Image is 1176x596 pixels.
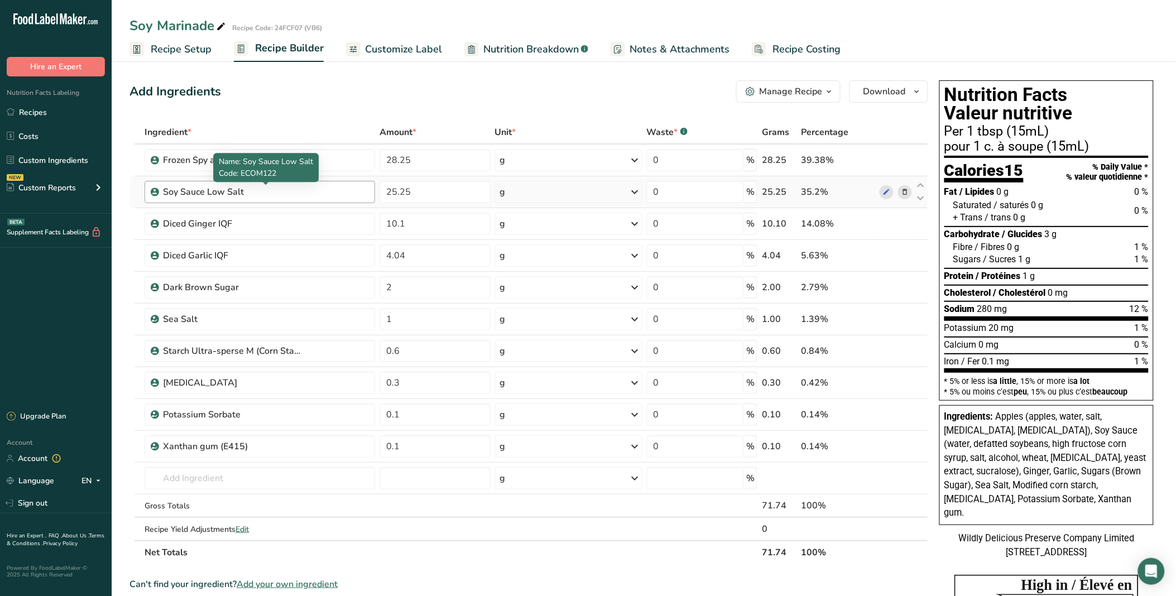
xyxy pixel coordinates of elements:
span: 1 % [1135,323,1149,333]
div: g [500,440,506,453]
div: Diced Ginger IQF [163,217,303,230]
span: 15 [1005,161,1024,180]
div: Open Intercom Messenger [1138,558,1165,585]
div: Upgrade Plan [7,411,66,422]
span: Name: Soy Sauce Low Salt [219,156,313,167]
span: Percentage [801,126,849,139]
div: [MEDICAL_DATA] [163,376,303,390]
div: Dark Brown Sugar [163,281,303,294]
div: 0.60 [762,344,797,358]
span: + Trans [953,212,983,223]
span: 1 g [1019,254,1031,265]
div: g [500,376,506,390]
div: 1.00 [762,313,797,326]
span: Sugars [953,254,981,265]
span: / Cholestérol [993,287,1046,298]
div: Can't find your ingredient? [129,578,928,591]
span: 0 g [1007,242,1020,252]
a: Privacy Policy [43,540,78,547]
span: Customize Label [365,42,442,57]
span: Grams [762,126,789,139]
span: Code: ECOM122 [219,168,276,179]
span: 0 g [1031,200,1044,210]
span: / Fibres [975,242,1005,252]
span: Recipe Setup [151,42,212,57]
span: 1 % [1135,254,1149,265]
button: Manage Recipe [736,80,841,103]
div: 5.63% [801,249,875,262]
span: 0.1 mg [982,356,1010,367]
div: 71.74 [762,499,797,512]
div: Calories [944,162,1024,183]
div: 0.10 [762,408,797,421]
input: Add Ingredient [145,467,375,489]
span: Potassium [944,323,987,333]
div: Recipe Code: 24FCF07 (VB6) [232,23,322,33]
div: g [500,185,506,199]
div: Add Ingredients [129,83,221,101]
span: 0 g [997,186,1009,197]
span: Iron [944,356,959,367]
span: 0 g [1014,212,1026,223]
div: Per 1 tbsp (15mL) [944,125,1149,138]
span: 1 % [1135,356,1149,367]
button: Download [849,80,928,103]
div: Potassium Sorbate [163,408,303,421]
span: Download [863,85,906,98]
div: Soy Sauce Low Salt [163,185,303,199]
span: beaucoup [1093,387,1128,396]
div: 28.25 [762,153,797,167]
div: Frozen Spy apples IQF, Sliced [163,153,303,167]
span: Recipe Costing [773,42,841,57]
span: Notes & Attachments [630,42,729,57]
div: g [500,313,506,326]
div: g [500,153,506,167]
span: / Fer [962,356,980,367]
span: Unit [495,126,516,139]
a: Notes & Attachments [611,37,729,62]
span: Fat [944,186,958,197]
div: 2.00 [762,281,797,294]
span: peu [1014,387,1028,396]
div: 25.25 [762,185,797,199]
a: FAQ . [49,532,62,540]
div: NEW [7,174,23,181]
span: / Lipides [960,186,995,197]
div: 39.38% [801,153,875,167]
div: Xanthan gum (E415) [163,440,303,453]
span: 3 g [1045,229,1057,239]
div: 1.39% [801,313,875,326]
div: EN [81,474,105,488]
div: Diced Garlic IQF [163,249,303,262]
a: Customize Label [346,37,442,62]
div: * 5% ou moins c’est , 15% ou plus c’est [944,388,1149,396]
span: Cholesterol [944,287,991,298]
a: Recipe Setup [129,37,212,62]
a: Hire an Expert . [7,532,46,540]
span: Add your own ingredient [237,578,338,591]
div: 0 [762,522,797,536]
div: g [500,281,506,294]
div: Powered By FoodLabelMaker © 2025 All Rights Reserved [7,565,105,578]
div: 0.84% [801,344,875,358]
div: 0.14% [801,408,875,421]
span: / Protéines [976,271,1021,281]
div: 0.10 [762,440,797,453]
span: Ingredients: [944,411,993,422]
a: Terms & Conditions . [7,532,104,547]
h1: Nutrition Facts Valeur nutritive [944,85,1149,123]
section: * 5% or less is , 15% or more is [944,373,1149,396]
div: 4.04 [762,249,797,262]
div: Waste [647,126,688,139]
div: 100% [801,499,875,512]
div: 2.79% [801,281,875,294]
span: 0 % [1135,339,1149,350]
div: g [500,472,506,485]
div: 0.30 [762,376,797,390]
a: About Us . [62,532,89,540]
a: Language [7,471,54,491]
span: Edit [236,524,249,535]
div: g [500,217,506,230]
div: Custom Reports [7,182,76,194]
span: Saturated [953,200,992,210]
